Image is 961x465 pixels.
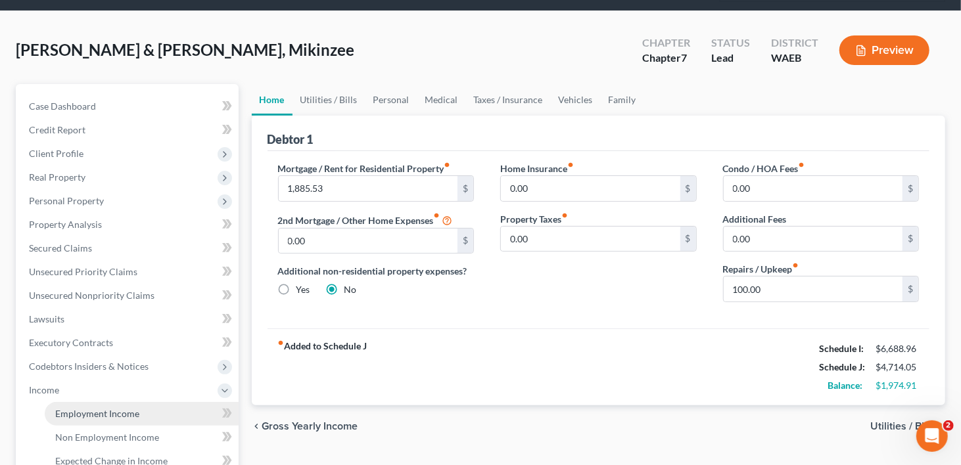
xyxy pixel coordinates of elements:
span: Unsecured Nonpriority Claims [29,290,154,301]
span: Personal Property [29,195,104,206]
span: Property Analysis [29,219,102,230]
i: fiber_manual_record [434,212,440,219]
div: $ [902,176,918,201]
a: Credit Report [18,118,239,142]
label: Property Taxes [500,212,568,226]
div: $ [902,227,918,252]
i: fiber_manual_record [444,162,451,168]
div: $1,974.91 [876,379,919,392]
a: Vehicles [551,84,601,116]
label: Home Insurance [500,162,574,175]
div: Status [711,35,750,51]
input: -- [279,176,458,201]
i: fiber_manual_record [567,162,574,168]
div: Debtor 1 [268,131,314,147]
label: Condo / HOA Fees [723,162,805,175]
a: Unsecured Priority Claims [18,260,239,284]
input: -- [501,176,680,201]
a: Personal [365,84,417,116]
span: Credit Report [29,124,85,135]
input: -- [724,227,903,252]
span: Secured Claims [29,242,92,254]
span: Income [29,384,59,395]
input: -- [724,176,903,201]
div: WAEB [771,51,818,66]
a: Medical [417,84,466,116]
i: fiber_manual_record [793,262,799,269]
a: Case Dashboard [18,95,239,118]
span: Client Profile [29,148,83,159]
a: Home [252,84,293,116]
i: fiber_manual_record [278,340,285,346]
div: Chapter [642,51,690,66]
span: Gross Yearly Income [262,421,358,432]
span: Executory Contracts [29,337,113,348]
span: Real Property [29,171,85,183]
a: Property Analysis [18,213,239,236]
label: Additional non-residential property expenses? [278,264,475,278]
strong: Balance: [828,380,862,391]
label: Additional Fees [723,212,787,226]
a: Family [601,84,644,116]
span: 7 [681,51,687,64]
button: Preview [839,35,929,65]
span: Case Dashboard [29,100,96,112]
div: Lead [711,51,750,66]
div: $ [457,229,473,254]
i: fiber_manual_record [561,212,568,219]
div: Chapter [642,35,690,51]
span: Utilities / Bills [870,421,935,432]
span: Lawsuits [29,313,64,324]
a: Employment Income [45,402,239,426]
label: 2nd Mortgage / Other Home Expenses [278,212,453,228]
div: $ [680,176,696,201]
label: Mortgage / Rent for Residential Property [278,162,451,175]
input: -- [724,277,903,301]
i: chevron_left [252,421,262,432]
span: 2 [943,420,954,431]
div: $6,688.96 [876,342,919,355]
strong: Added to Schedule J [278,340,367,395]
a: Executory Contracts [18,331,239,355]
input: -- [501,227,680,252]
a: Non Employment Income [45,426,239,449]
strong: Schedule J: [819,361,865,372]
label: Yes [296,283,310,296]
label: No [344,283,357,296]
a: Taxes / Insurance [466,84,551,116]
input: -- [279,229,458,254]
a: Utilities / Bills [293,84,365,116]
a: Lawsuits [18,307,239,331]
iframe: Intercom live chat [916,420,948,452]
div: $4,714.05 [876,361,919,374]
span: Codebtors Insiders & Notices [29,361,149,372]
div: $ [680,227,696,252]
strong: Schedule I: [819,343,864,354]
span: Non Employment Income [55,432,159,443]
div: $ [457,176,473,201]
button: chevron_left Gross Yearly Income [252,421,358,432]
div: $ [902,277,918,301]
span: [PERSON_NAME] & [PERSON_NAME], Mikinzee [16,40,354,59]
i: fiber_manual_record [799,162,805,168]
span: Unsecured Priority Claims [29,266,137,277]
a: Unsecured Nonpriority Claims [18,284,239,307]
label: Repairs / Upkeep [723,262,799,276]
button: Utilities / Bills chevron_right [870,421,945,432]
div: District [771,35,818,51]
a: Secured Claims [18,236,239,260]
span: Employment Income [55,408,139,419]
